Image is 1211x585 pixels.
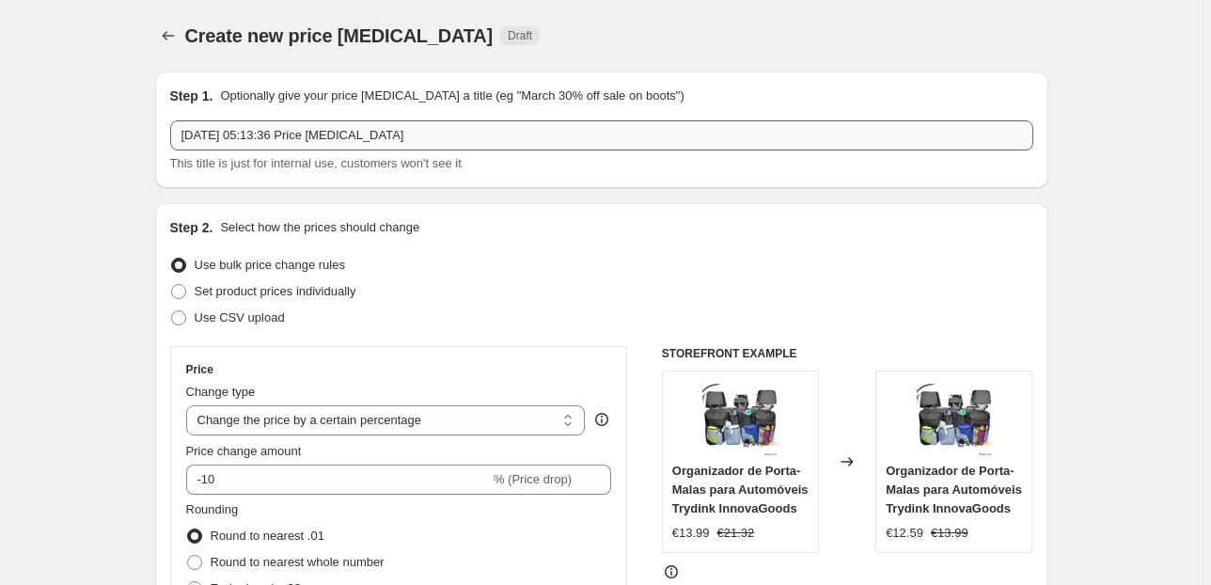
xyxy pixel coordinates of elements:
span: Draft [508,28,532,43]
span: Round to nearest .01 [211,529,324,543]
span: % (Price drop) [494,472,572,486]
span: Change type [186,385,256,399]
div: €12.59 [886,524,923,543]
span: Rounding [186,502,239,516]
div: €13.99 [672,524,710,543]
button: Price change jobs [155,23,181,49]
span: Create new price [MEDICAL_DATA] [185,25,494,46]
h3: Price [186,362,213,377]
p: Optionally give your price [MEDICAL_DATA] a title (eg "March 30% off sale on boots") [220,87,684,105]
h6: STOREFRONT EXAMPLE [662,346,1033,361]
img: organizador-de-porta-malas-para-automoveis-trydink-innovagoods-603_80x.webp [702,381,778,456]
span: Set product prices individually [195,284,356,298]
span: Round to nearest whole number [211,555,385,569]
span: Price change amount [186,444,302,458]
input: -15 [186,465,490,495]
strike: €13.99 [931,524,968,543]
img: organizador-de-porta-malas-para-automoveis-trydink-innovagoods-603_80x.webp [917,381,992,456]
span: This title is just for internal use, customers won't see it [170,156,462,170]
span: Use bulk price change rules [195,258,345,272]
input: 30% off holiday sale [170,120,1033,150]
span: Organizador de Porta-Malas para Automóveis Trydink InnovaGoods [886,464,1022,515]
span: Organizador de Porta-Malas para Automóveis Trydink InnovaGoods [672,464,809,515]
strike: €21.32 [717,524,755,543]
p: Select how the prices should change [220,218,419,237]
span: Use CSV upload [195,310,285,324]
div: help [592,410,611,429]
h2: Step 2. [170,218,213,237]
h2: Step 1. [170,87,213,105]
